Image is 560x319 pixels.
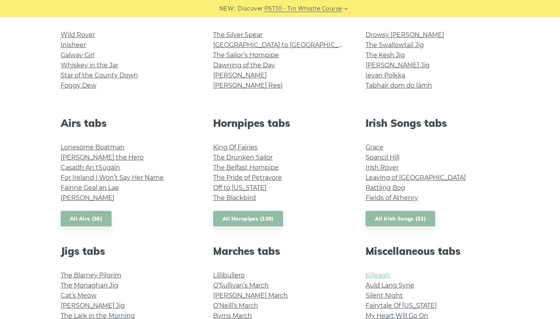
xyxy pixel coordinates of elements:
[213,144,257,151] a: King Of Fairies
[366,174,466,181] a: Leaving of [GEOGRAPHIC_DATA]
[61,282,118,289] a: The Monaghan Jig
[61,164,120,171] a: Casadh An tSúgáin
[61,41,86,49] a: Inisheer
[366,184,405,191] a: Rattling Bog
[61,292,96,299] a: Cat’s Meow
[264,4,342,13] a: PST10 - Tin Whistle Course
[238,4,263,13] span: Discover
[366,292,403,299] a: Silent Night
[61,272,121,279] a: The Blarney Pilgrim
[213,61,275,69] a: Dawning of the Day
[61,194,114,202] a: [PERSON_NAME]
[213,272,245,279] a: Lillibullero
[213,211,283,227] a: All Hornpipes (139)
[213,117,347,129] h2: Hornpipes tabs
[213,164,279,171] a: The Belfast Hornpipe
[213,245,347,257] h2: Marches tabs
[213,154,273,161] a: The Drunken Sailor
[366,117,499,129] h2: Irish Songs tabs
[61,61,118,69] a: Whiskey in the Jar
[61,82,96,89] a: Foggy Dew
[213,174,282,181] a: The Pride of Petravore
[366,211,435,227] a: All Irish Songs (32)
[366,272,390,279] a: Killeagh
[61,154,143,161] a: [PERSON_NAME] the Hero
[61,144,124,151] a: Lonesome Boatman
[61,51,94,59] a: Galway Girl
[61,31,95,39] a: Wild Rover
[213,72,267,79] a: [PERSON_NAME]
[366,72,405,79] a: Ievan Polkka
[366,51,405,59] a: The Kesh Jig
[366,61,430,69] a: [PERSON_NAME] Jig
[366,282,414,289] a: Auld Lang Syne
[61,72,138,79] a: Star of the County Down
[366,144,383,151] a: Grace
[366,31,444,39] a: Drowsy [PERSON_NAME]
[366,164,399,171] a: Irish Rover
[366,245,499,257] h2: Miscellaneous tabs
[213,282,269,289] a: O’Sullivan’s March
[213,82,282,89] a: [PERSON_NAME] Reel
[213,31,262,39] a: The Silver Spear
[366,41,424,49] a: The Swallowtail Jig
[213,184,266,191] a: Off to [US_STATE]
[213,302,258,309] a: O’Neill’s March
[61,184,119,191] a: Fáinne Geal an Lae
[61,117,194,129] h2: Airs tabs
[61,211,112,227] a: All Airs (36)
[61,245,194,257] h2: Jigs tabs
[366,302,437,309] a: Fairytale Of [US_STATE]
[61,174,164,181] a: For Ireland I Won’t Say Her Name
[366,82,432,89] a: Tabhair dom do lámh
[366,194,418,202] a: Fields of Athenry
[366,154,399,161] a: Spancil Hill
[213,51,279,59] a: The Sailor’s Hornpipe
[219,4,235,13] span: NEW:
[213,41,357,49] a: [GEOGRAPHIC_DATA] to [GEOGRAPHIC_DATA]
[61,302,125,309] a: [PERSON_NAME] Jig
[213,194,256,202] a: The Blackbird
[213,292,288,299] a: [PERSON_NAME] March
